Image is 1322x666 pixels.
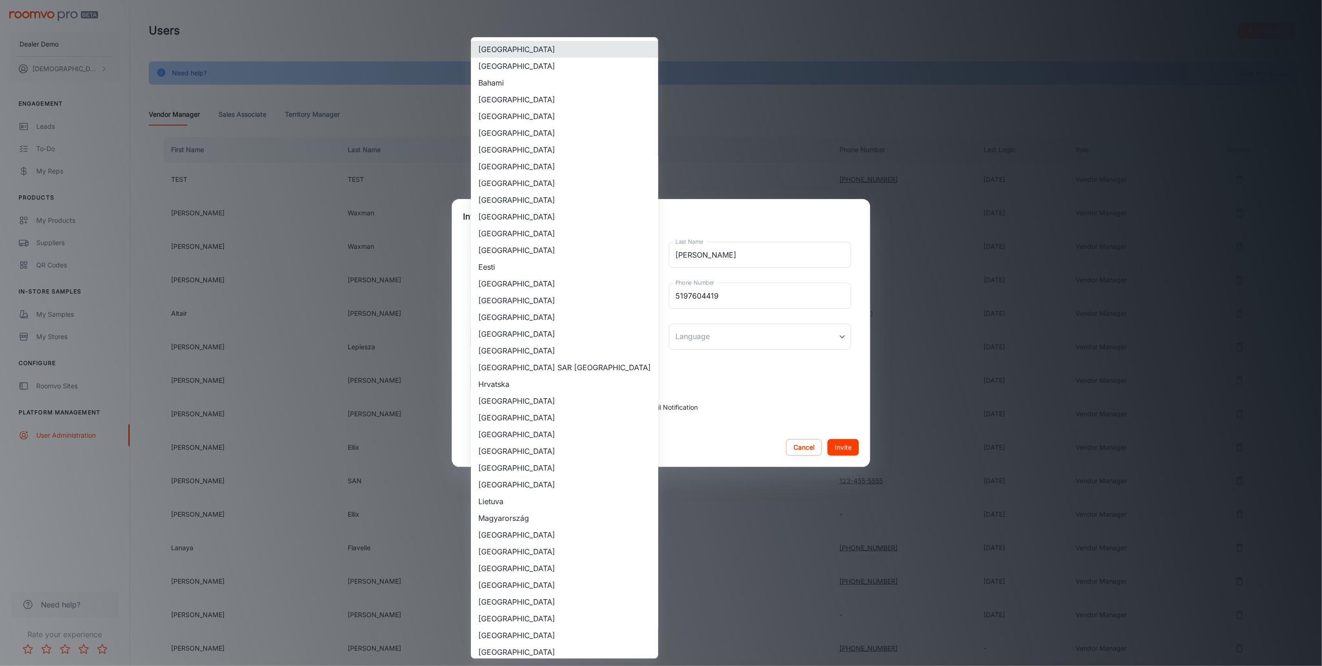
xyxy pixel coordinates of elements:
[471,627,658,644] li: [GEOGRAPHIC_DATA]
[471,292,658,309] li: [GEOGRAPHIC_DATA]
[471,259,658,275] li: Eesti
[471,560,658,577] li: [GEOGRAPHIC_DATA]
[471,409,658,426] li: [GEOGRAPHIC_DATA]
[471,393,658,409] li: [GEOGRAPHIC_DATA]
[471,192,658,208] li: [GEOGRAPHIC_DATA]
[471,376,658,393] li: Hrvatska
[471,476,658,493] li: [GEOGRAPHIC_DATA]
[471,58,658,74] li: [GEOGRAPHIC_DATA]
[471,108,658,125] li: [GEOGRAPHIC_DATA]
[471,74,658,91] li: Bahami
[471,309,658,326] li: [GEOGRAPHIC_DATA]
[471,125,658,141] li: [GEOGRAPHIC_DATA]
[471,208,658,225] li: [GEOGRAPHIC_DATA]
[471,91,658,108] li: [GEOGRAPHIC_DATA]
[471,275,658,292] li: [GEOGRAPHIC_DATA]
[471,141,658,158] li: [GEOGRAPHIC_DATA]
[471,359,658,376] li: [GEOGRAPHIC_DATA] SAR [GEOGRAPHIC_DATA]
[471,175,658,192] li: [GEOGRAPHIC_DATA]
[471,426,658,443] li: [GEOGRAPHIC_DATA]
[471,158,658,175] li: [GEOGRAPHIC_DATA]
[471,242,658,259] li: [GEOGRAPHIC_DATA]
[471,644,658,660] li: [GEOGRAPHIC_DATA]
[471,443,658,460] li: [GEOGRAPHIC_DATA]
[471,610,658,627] li: [GEOGRAPHIC_DATA]
[471,526,658,543] li: [GEOGRAPHIC_DATA]
[471,543,658,560] li: [GEOGRAPHIC_DATA]
[471,342,658,359] li: [GEOGRAPHIC_DATA]
[471,326,658,342] li: [GEOGRAPHIC_DATA]
[471,41,658,58] li: [GEOGRAPHIC_DATA]
[471,593,658,610] li: [GEOGRAPHIC_DATA]
[471,493,658,510] li: Lietuva
[471,225,658,242] li: [GEOGRAPHIC_DATA]
[471,510,658,526] li: Magyarország
[471,577,658,593] li: [GEOGRAPHIC_DATA]
[471,460,658,476] li: [GEOGRAPHIC_DATA]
